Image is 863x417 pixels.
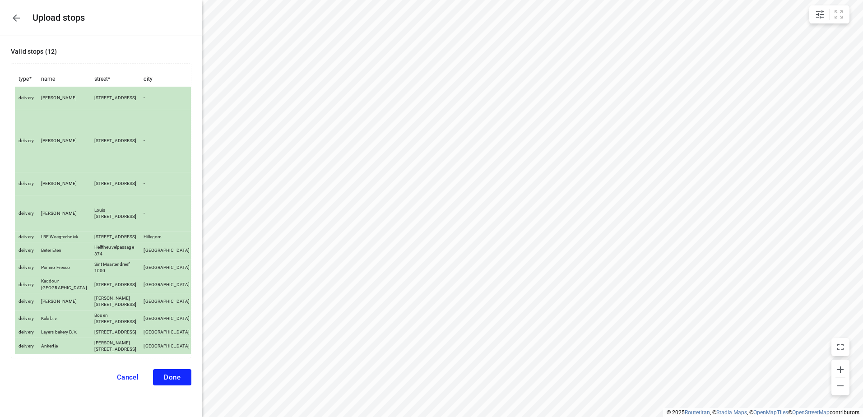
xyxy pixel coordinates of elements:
td: [PERSON_NAME] [37,293,91,310]
td: delivery [15,242,37,259]
th: street * [91,72,140,87]
td: [PERSON_NAME][STREET_ADDRESS] [91,293,140,310]
th: name [37,72,91,87]
th: city [140,72,193,87]
td: Louis [STREET_ADDRESS] [91,195,140,232]
td: [GEOGRAPHIC_DATA] [140,293,193,310]
h5: Upload stops [32,13,85,23]
td: - [140,172,193,195]
td: - [140,87,193,110]
td: [GEOGRAPHIC_DATA] [140,242,193,259]
div: small contained button group [809,5,849,23]
td: Layers bakery B.V. [37,327,91,338]
td: delivery [15,87,37,110]
button: Done [153,369,191,385]
td: [PERSON_NAME] [37,110,91,172]
td: Helftheuvelpassage 374 [91,242,140,259]
td: Ankertje [37,338,91,354]
td: [PERSON_NAME] [37,87,91,110]
td: delivery [15,276,37,293]
span: Cancel [117,373,139,381]
span: Done [164,373,181,381]
td: Panino Fresco [37,259,91,276]
td: LRE Weegtechniek [37,232,91,242]
td: - [140,195,193,232]
a: Routetitan [685,409,710,416]
td: [PERSON_NAME][STREET_ADDRESS] [91,338,140,354]
td: [PERSON_NAME] [37,195,91,232]
td: [PERSON_NAME] [37,172,91,195]
td: [GEOGRAPHIC_DATA] [140,259,193,276]
td: - [140,110,193,172]
td: Sint Maartendreef 1000 [91,259,140,276]
td: [GEOGRAPHIC_DATA] [140,338,193,354]
td: [GEOGRAPHIC_DATA] [140,310,193,327]
td: delivery [15,110,37,172]
td: delivery [15,195,37,232]
td: [STREET_ADDRESS] [91,110,140,172]
li: © 2025 , © , © © contributors [667,409,859,416]
td: [STREET_ADDRESS] [91,87,140,110]
td: [STREET_ADDRESS] [91,172,140,195]
td: delivery [15,338,37,354]
td: [GEOGRAPHIC_DATA] [140,276,193,293]
a: OpenStreetMap [792,409,830,416]
td: delivery [15,172,37,195]
td: delivery [15,232,37,242]
td: [GEOGRAPHIC_DATA] [140,327,193,338]
td: delivery [15,327,37,338]
a: Stadia Maps [716,409,747,416]
td: Hillegom [140,232,193,242]
td: [STREET_ADDRESS] [91,327,140,338]
td: Kala b.v. [37,310,91,327]
td: Beter Eten [37,242,91,259]
th: type * [15,72,37,87]
a: OpenMapTiles [753,409,788,416]
td: delivery [15,259,37,276]
button: Map settings [811,5,829,23]
td: delivery [15,310,37,327]
td: delivery [15,293,37,310]
td: [STREET_ADDRESS] [91,232,140,242]
button: Cancel [106,369,150,385]
td: [STREET_ADDRESS] [91,276,140,293]
p: Valid stops ( 12 ) [11,47,191,56]
td: Kaddour [GEOGRAPHIC_DATA] [37,276,91,293]
td: Bos en [STREET_ADDRESS] [91,310,140,327]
